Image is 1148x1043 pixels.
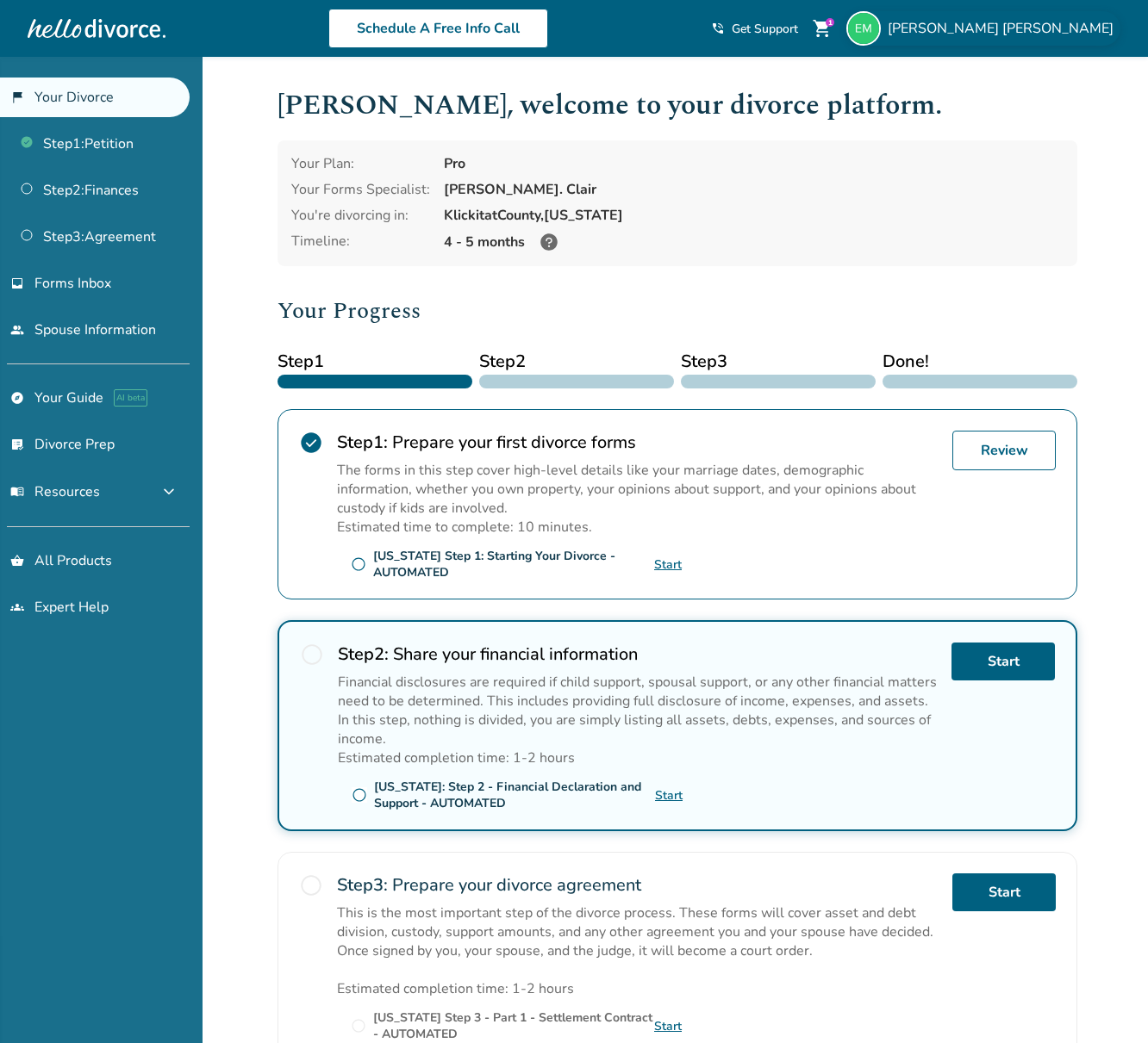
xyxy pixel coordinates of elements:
div: Timeline: [291,232,430,252]
span: menu_book [10,485,24,499]
strong: Step 2 : [338,643,389,666]
a: Start [952,873,1056,911]
div: Your Plan: [291,154,430,173]
span: Step 3 [681,349,876,375]
h2: Your Progress [278,294,1077,328]
h1: [PERSON_NAME] , welcome to your divorce platform. [278,84,1077,127]
span: shopping_basket [10,554,24,568]
p: Financial disclosures are required if child support, spousal support, or any other financial matt... [338,673,938,711]
span: phone_in_talk [711,22,725,35]
span: radio_button_unchecked [352,787,367,803]
span: inbox [10,276,24,290]
div: Klickitat County, [US_STATE] [444,206,1064,225]
div: Pro [444,154,1064,173]
span: expand_more [159,481,179,502]
span: explore [10,391,24,405]
a: phone_in_talkGet Support [711,21,798,37]
span: Done! [883,349,1077,375]
span: radio_button_unchecked [300,643,324,667]
h2: Prepare your divorce agreement [337,873,939,897]
span: Forms Inbox [34,274,111,293]
span: flag_2 [10,90,24,104]
span: shopping_cart [812,18,833,39]
div: [US_STATE]: Step 2 - Financial Declaration and Support - AUTOMATED [374,779,655,811]
span: radio_button_unchecked [351,1018,366,1034]
img: emcnair@gmail.com [846,11,881,46]
span: list_alt_check [10,438,24,451]
iframe: Chat Widget [1062,960,1148,1043]
strong: Step 1 : [337,431,388,454]
span: groups [10,600,24,614]
h2: Prepare your first divorce forms [337,431,939,454]
p: Estimated completion time: 1-2 hours [337,960,939,998]
div: [US_STATE] Step 1: Starting Your Divorce - AUTOMATED [373,548,654,580]
div: 4 - 5 months [444,232,1064,252]
a: Start [654,556,682,573]
span: people [10,323,24,337]
div: You're divorcing in: [291,206,430,225]
span: [PERSON_NAME] [PERSON_NAME] [888,19,1120,38]
a: Start [951,643,1055,680]
p: The forms in this step cover high-level details like your marriage dates, demographic information... [337,461,939,518]
span: check_circle [299,431,323,455]
span: Step 1 [278,349,472,375]
span: Resources [10,482,100,501]
p: Estimated time to complete: 10 minutes. [337,518,939,537]
p: In this step, nothing is divided, you are simply listing all assets, debts, expenses, and sources... [338,711,938,748]
p: Estimated completion time: 1-2 hours [338,748,938,767]
span: AI beta [114,389,147,407]
span: Step 2 [479,349,674,375]
a: Start [655,787,683,804]
p: This is the most important step of the divorce process. These forms will cover asset and debt div... [337,903,939,960]
span: Get Support [732,21,798,37]
div: 1 [826,18,834,27]
div: [PERSON_NAME]. Clair [444,180,1064,199]
span: radio_button_unchecked [299,873,323,897]
strong: Step 3 : [337,873,388,897]
span: radio_button_unchecked [351,556,366,572]
a: Review [952,431,1056,470]
h2: Share your financial information [338,643,938,666]
div: Your Forms Specialist: [291,180,430,199]
a: Start [654,1018,682,1034]
div: [US_STATE] Step 3 - Part 1 - Settlement Contract - AUTOMATED [373,1009,654,1042]
a: Schedule A Free Info Call [328,9,548,48]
